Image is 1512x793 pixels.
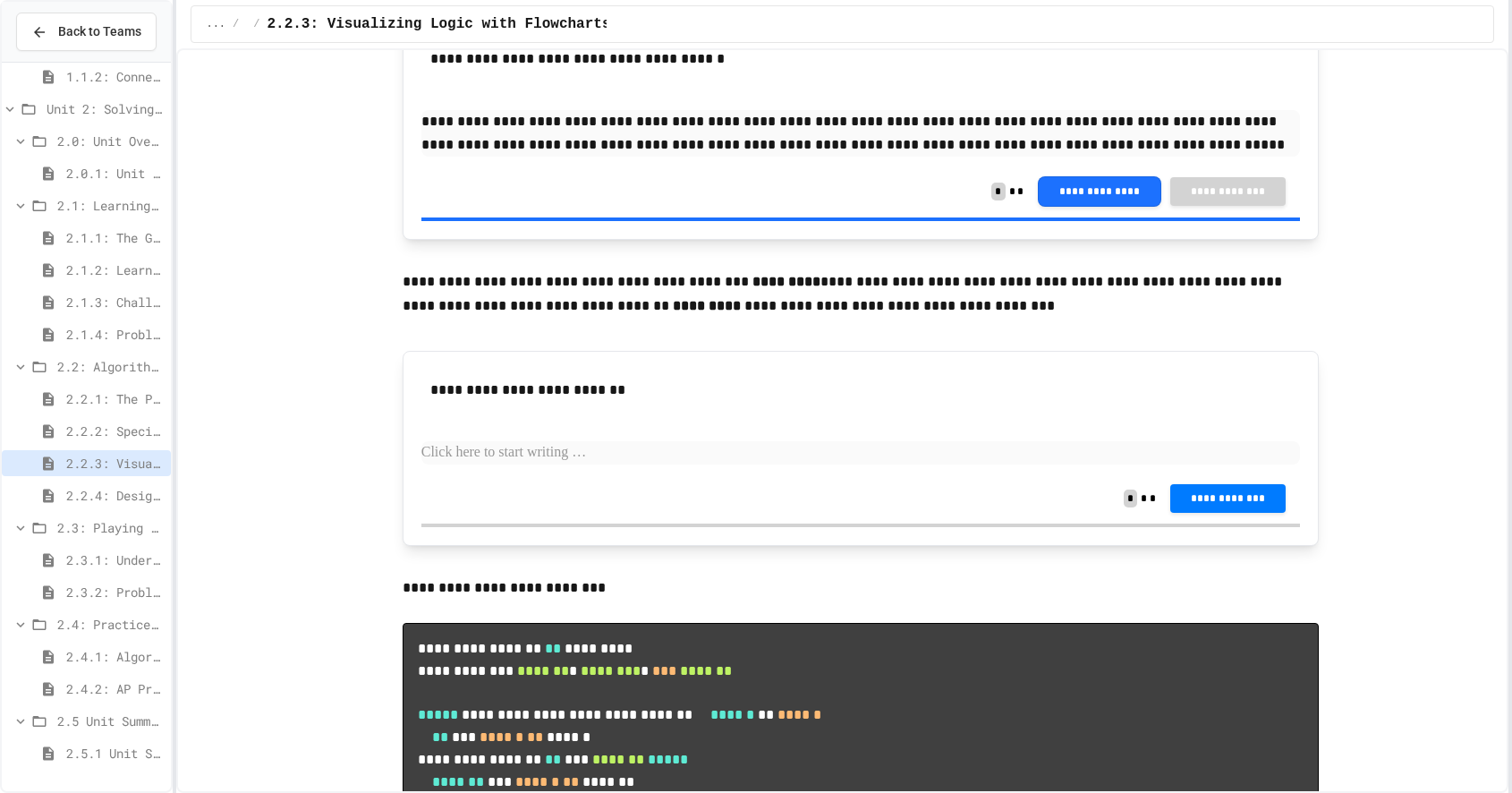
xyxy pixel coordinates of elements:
[57,357,164,376] span: 2.2: Algorithms - from Pseudocode to Flowcharts
[47,99,164,118] span: Unit 2: Solving Problems in Computer Science
[66,679,164,698] span: 2.4.2: AP Practice Questions
[253,17,259,31] span: /
[206,17,225,31] span: ...
[66,293,164,311] span: 2.1.3: Challenge Problem - The Bridge
[57,132,164,150] span: 2.0: Unit Overview
[57,615,164,634] span: 2.4: Practice with Algorithms
[66,67,164,86] span: 1.1.2: Connect with Your World
[66,389,164,408] span: 2.2.1: The Power of Algorithms
[57,518,164,537] span: 2.3: Playing Games
[57,712,164,730] span: 2.5 Unit Summary
[57,196,164,215] span: 2.1: Learning to Solve Hard Problems
[66,647,164,666] span: 2.4.1: Algorithm Practice Exercises
[66,583,164,601] span: 2.3.2: Problem Solving Reflection
[66,550,164,569] span: 2.3.1: Understanding Games with Flowcharts
[66,744,164,763] span: 2.5.1 Unit Summary
[66,422,164,440] span: 2.2.2: Specifying Ideas with Pseudocode
[66,260,164,279] span: 2.1.2: Learning to Solve Hard Problems
[58,22,141,41] span: Back to Teams
[66,228,164,247] span: 2.1.1: The Growth Mindset
[66,486,164,505] span: 2.2.4: Designing Flowcharts
[233,17,239,31] span: /
[66,164,164,183] span: 2.0.1: Unit Overview
[16,13,157,51] button: Back to Teams
[66,454,164,473] span: 2.2.3: Visualizing Logic with Flowcharts
[66,325,164,344] span: 2.1.4: Problem Solving Practice
[267,13,610,35] span: 2.2.3: Visualizing Logic with Flowcharts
